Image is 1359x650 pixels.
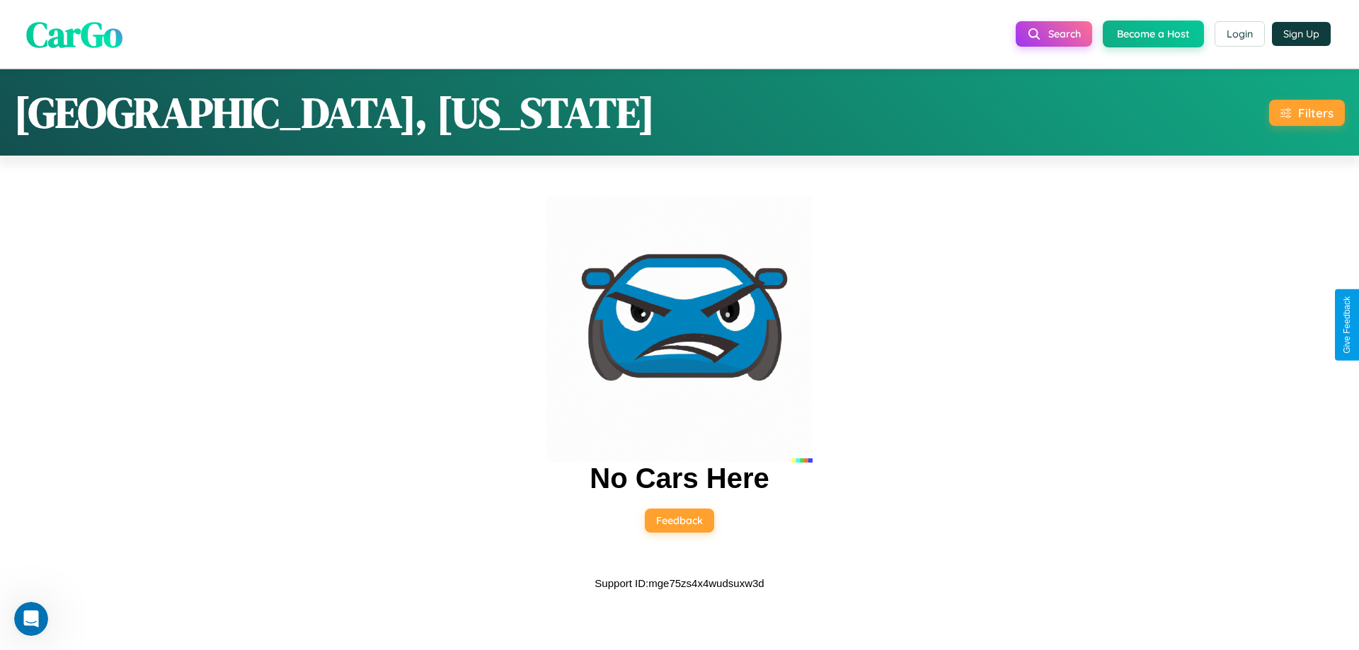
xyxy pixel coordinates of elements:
iframe: Intercom live chat [14,602,48,636]
div: Filters [1298,105,1334,120]
button: Sign Up [1272,22,1331,46]
h1: [GEOGRAPHIC_DATA], [US_STATE] [14,83,655,141]
p: Support ID: mge75zs4x4wudsuxw3d [595,574,764,593]
span: Search [1048,28,1081,40]
div: Give Feedback [1342,296,1352,354]
button: Filters [1269,100,1345,126]
h2: No Cars Here [590,463,769,494]
button: Login [1215,21,1265,47]
button: Feedback [645,509,714,533]
img: car [546,197,813,463]
button: Become a Host [1103,21,1204,47]
span: CarGo [26,9,122,58]
button: Search [1016,21,1092,47]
